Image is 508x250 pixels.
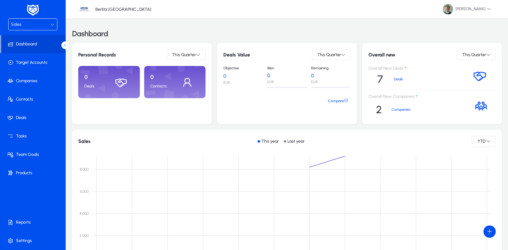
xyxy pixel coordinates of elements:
h6: Overall new [368,52,395,58]
span: Companies [1,78,67,84]
span: Sales [11,22,21,27]
span: Reports [1,219,67,225]
p: EUR [311,80,351,84]
p: Deals [84,84,109,89]
img: white-logo.png [25,4,40,17]
a: Team Goals [1,145,67,164]
p: 2 [376,103,382,116]
span: Tasks [1,133,67,139]
a: Tasks [1,127,67,145]
text: 6,000 [80,189,89,194]
text: 2,000 [79,233,89,238]
h6: Personal Records [78,52,116,58]
p: 0 [223,73,263,79]
p: Objective [223,66,263,71]
p: EUR [223,80,263,85]
text: 4,000 [79,211,89,216]
p: 0 [150,74,175,81]
span: YTD [477,139,486,144]
p: 0 [267,73,307,79]
h1: Sales [78,138,90,144]
span: This Quarter [317,52,341,57]
span: Contacts [1,96,67,102]
p: 0 [84,74,109,81]
span: Dashboard [1,41,66,47]
span: This Quarter [462,52,486,57]
h3: Dashboard [72,30,108,37]
p: Overall New Deals [368,66,462,71]
span: Products [1,170,67,176]
a: Deals [1,109,67,127]
span: Deals [1,115,67,121]
button: YTD [472,136,496,147]
p: Won [267,66,307,70]
a: Settings [1,232,67,250]
span: Compare [328,96,348,106]
p: Overall New Companies [368,94,464,99]
p: Deals [394,77,421,81]
button: Compare [325,95,351,106]
img: 81.jpg [443,4,453,14]
p: Remaining [311,66,351,70]
text: 8,000 [80,167,89,171]
button: This Quarter [167,49,206,60]
span: [PERSON_NAME] [443,4,491,14]
p: Contacts [150,84,175,89]
a: Reports [1,213,67,232]
span: Target Accounts [1,60,67,66]
p: 0 [311,73,351,79]
p: Companies [391,107,426,112]
p: 7 [377,73,383,86]
span: Team Goals [1,152,67,158]
a: Target Accounts [1,53,67,72]
p: This year [261,139,279,144]
p: Last year [287,139,305,144]
button: This Quarter [312,49,351,60]
span: This Quarter [172,52,196,57]
a: Contacts [1,90,67,109]
a: Products [1,164,67,182]
img: 37.jpg [78,3,90,15]
a: Companies [1,72,67,90]
button: This Quarter [457,49,496,60]
button: [PERSON_NAME] [438,4,496,15]
span: Settings [1,238,67,244]
h6: Deals Value [223,52,250,58]
p: Berlitz [GEOGRAPHIC_DATA] [95,7,151,12]
p: EUR [267,80,307,84]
